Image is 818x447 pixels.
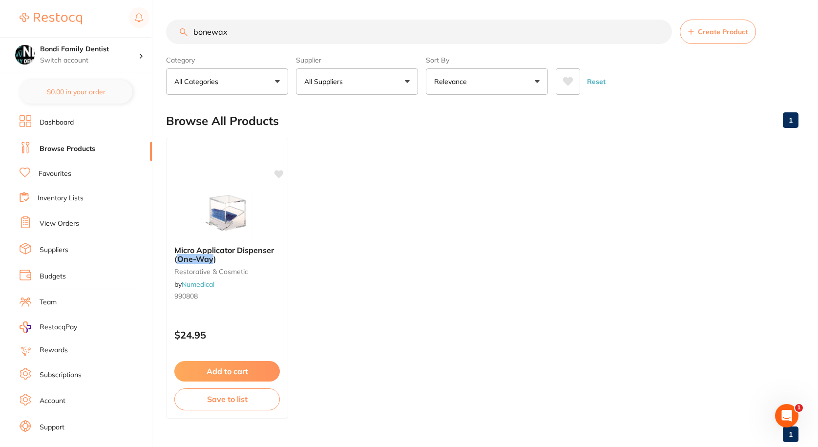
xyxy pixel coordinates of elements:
[40,144,95,154] a: Browse Products
[434,77,471,86] p: Relevance
[775,404,798,427] iframe: Intercom live chat
[174,245,274,264] span: Micro Applicator Dispenser (
[174,388,280,410] button: Save to list
[39,169,71,179] a: Favourites
[20,80,132,104] button: $0.00 in your order
[174,268,280,276] small: restorative & cosmetic
[166,56,288,64] label: Category
[680,20,756,44] button: Create Product
[174,280,214,289] span: by
[174,292,198,300] span: 990808
[20,321,77,333] a: RestocqPay
[584,68,608,95] button: Reset
[426,68,548,95] button: Relevance
[177,254,213,264] em: One-Way
[40,370,82,380] a: Subscriptions
[20,7,82,30] a: Restocq Logo
[166,68,288,95] button: All Categories
[40,345,68,355] a: Rewards
[296,56,418,64] label: Supplier
[20,321,31,333] img: RestocqPay
[40,272,66,281] a: Budgets
[304,77,347,86] p: All Suppliers
[296,68,418,95] button: All Suppliers
[195,189,259,238] img: Micro Applicator Dispenser (One-Way)
[698,28,748,36] span: Create Product
[426,56,548,64] label: Sort By
[783,110,798,130] a: 1
[783,425,798,444] a: 1
[182,280,214,289] a: Numedical
[15,45,35,64] img: Bondi Family Dentist
[40,423,64,432] a: Support
[174,361,280,382] button: Add to cart
[213,254,216,264] span: )
[20,13,82,24] img: Restocq Logo
[174,329,280,341] p: $24.95
[40,118,74,128] a: Dashboard
[40,219,79,229] a: View Orders
[174,246,280,264] b: Micro Applicator Dispenser (One-Way)
[40,322,77,332] span: RestocqPay
[40,44,139,54] h4: Bondi Family Dentist
[166,114,279,128] h2: Browse All Products
[174,77,222,86] p: All Categories
[40,56,139,65] p: Switch account
[38,193,84,203] a: Inventory Lists
[166,20,672,44] input: Search Products
[40,396,65,406] a: Account
[40,298,57,307] a: Team
[795,404,803,412] span: 1
[40,245,68,255] a: Suppliers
